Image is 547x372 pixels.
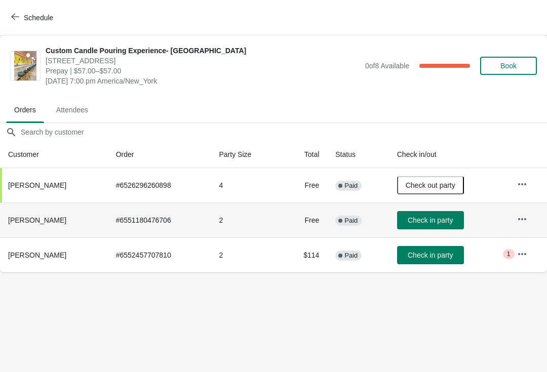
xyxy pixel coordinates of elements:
span: Schedule [24,14,53,22]
th: Total [281,141,327,168]
td: # 6526296260898 [108,168,211,202]
td: 2 [211,202,281,237]
span: Book [500,62,517,70]
td: # 6552457707810 [108,237,211,272]
span: [PERSON_NAME] [8,251,66,259]
span: Check in party [408,251,453,259]
th: Order [108,141,211,168]
th: Status [327,141,388,168]
span: Custom Candle Pouring Experience- [GEOGRAPHIC_DATA] [46,46,360,56]
th: Party Size [211,141,281,168]
button: Check in party [397,211,464,229]
span: [STREET_ADDRESS] [46,56,360,66]
span: 1 [507,250,511,258]
span: Check in party [408,216,453,224]
button: Book [480,57,537,75]
img: Custom Candle Pouring Experience- Delray Beach [14,51,36,80]
span: Paid [344,217,358,225]
span: Prepay | $57.00–$57.00 [46,66,360,76]
button: Check in party [397,246,464,264]
td: $114 [281,237,327,272]
span: Paid [344,252,358,260]
input: Search by customer [20,123,547,141]
td: Free [281,202,327,237]
span: Orders [6,101,44,119]
button: Check out party [397,176,464,194]
td: 2 [211,237,281,272]
span: [DATE] 7:00 pm America/New_York [46,76,360,86]
th: Check in/out [389,141,509,168]
td: Free [281,168,327,202]
span: 0 of 8 Available [365,62,409,70]
span: Attendees [48,101,96,119]
span: [PERSON_NAME] [8,181,66,189]
span: Paid [344,182,358,190]
td: # 6551180476706 [108,202,211,237]
button: Schedule [5,9,61,27]
span: Check out party [406,181,455,189]
td: 4 [211,168,281,202]
span: [PERSON_NAME] [8,216,66,224]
